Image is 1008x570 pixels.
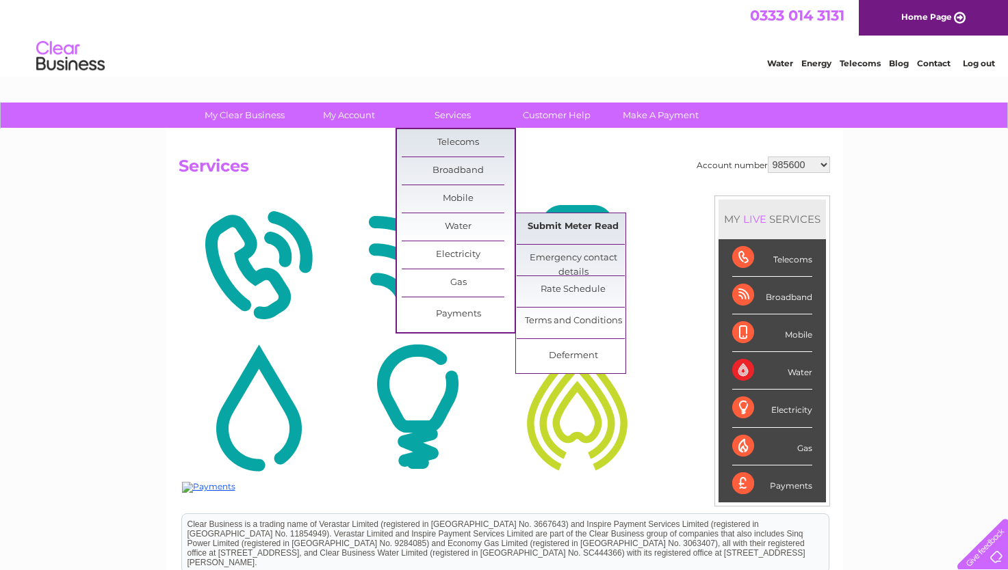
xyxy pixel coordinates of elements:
img: Electricity [341,340,494,473]
a: Deferment [517,342,630,370]
img: Broadband [341,199,494,331]
div: Water [732,352,812,390]
a: Make A Payment [604,103,717,128]
a: Payments [402,301,515,328]
a: Broadband [402,157,515,185]
a: My Clear Business [188,103,301,128]
a: Customer Help [500,103,613,128]
div: Mobile [732,314,812,352]
div: Account number [697,157,830,173]
img: logo.png [36,36,105,77]
a: Gas [402,269,515,297]
div: Gas [732,428,812,465]
div: MY SERVICES [719,200,826,239]
a: Telecoms [840,58,881,68]
a: Blog [889,58,909,68]
div: Payments [732,465,812,502]
img: Telecoms [182,199,335,331]
a: Terms and Conditions [517,308,630,335]
a: Energy [801,58,831,68]
div: Clear Business is a trading name of Verastar Limited (registered in [GEOGRAPHIC_DATA] No. 3667643... [3,8,650,66]
a: Mobile [402,185,515,213]
a: Electricity [402,241,515,269]
img: Gas [501,340,654,473]
a: Emergency contact details [517,245,630,272]
div: Telecoms [732,239,812,277]
a: Log out [963,58,995,68]
a: Water [402,213,515,241]
a: Submit Meter Read [517,213,630,241]
div: Broadband [732,277,812,314]
a: 0333 014 3131 [750,7,844,24]
img: Mobile [501,199,654,331]
h2: Services [179,157,830,182]
a: Services [396,103,509,128]
a: Telecoms [402,129,515,157]
div: Electricity [732,390,812,427]
a: Rate Schedule [517,276,630,303]
div: LIVE [740,213,769,226]
img: Payments [182,482,235,493]
a: Water [767,58,793,68]
a: Contact [917,58,951,68]
img: Water [182,340,335,473]
a: My Account [292,103,405,128]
